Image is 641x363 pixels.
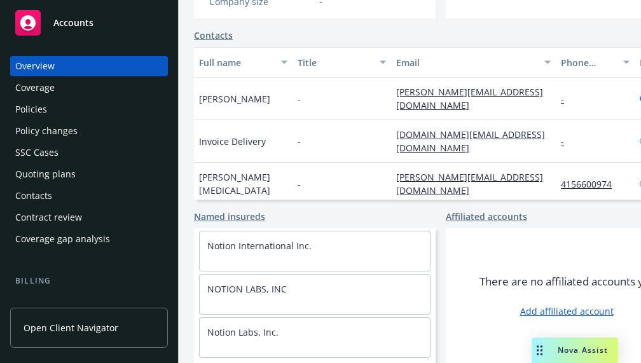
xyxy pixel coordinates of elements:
[561,135,574,147] a: -
[558,345,608,355] span: Nova Assist
[561,56,616,69] div: Phone number
[207,326,279,338] a: Notion Labs, Inc.
[10,164,168,184] a: Quoting plans
[15,292,50,313] div: Invoices
[199,92,270,106] span: [PERSON_NAME]
[396,56,537,69] div: Email
[298,135,301,148] span: -
[561,93,574,105] a: -
[15,207,82,228] div: Contract review
[15,121,78,141] div: Policy changes
[199,56,273,69] div: Full name
[194,47,293,78] button: Full name
[556,47,635,78] button: Phone number
[396,171,543,196] a: [PERSON_NAME][EMAIL_ADDRESS][DOMAIN_NAME]
[298,177,301,191] span: -
[15,99,47,120] div: Policies
[15,142,59,163] div: SSC Cases
[520,305,614,318] a: Add affiliated account
[396,86,543,111] a: [PERSON_NAME][EMAIL_ADDRESS][DOMAIN_NAME]
[53,18,93,28] span: Accounts
[10,275,168,287] div: Billing
[10,121,168,141] a: Policy changes
[199,135,266,148] span: Invoice Delivery
[10,78,168,98] a: Coverage
[298,56,372,69] div: Title
[199,170,287,197] span: [PERSON_NAME][MEDICAL_DATA]
[24,321,118,334] span: Open Client Navigator
[15,78,55,98] div: Coverage
[207,240,312,252] a: Notion International Inc.
[15,229,110,249] div: Coverage gap analysis
[194,29,233,42] a: Contacts
[293,47,391,78] button: Title
[15,56,55,76] div: Overview
[10,5,168,41] a: Accounts
[194,210,265,223] a: Named insureds
[532,338,548,363] div: Drag to move
[15,186,52,206] div: Contacts
[15,164,76,184] div: Quoting plans
[10,142,168,163] a: SSC Cases
[10,229,168,249] a: Coverage gap analysis
[391,47,556,78] button: Email
[10,207,168,228] a: Contract review
[561,178,622,190] a: 4156600974
[10,99,168,120] a: Policies
[10,56,168,76] a: Overview
[10,186,168,206] a: Contacts
[298,92,301,106] span: -
[396,128,545,154] a: [DOMAIN_NAME][EMAIL_ADDRESS][DOMAIN_NAME]
[207,283,287,295] a: NOTION LABS, INC
[532,338,618,363] button: Nova Assist
[10,292,168,313] a: Invoices
[446,210,527,223] a: Affiliated accounts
